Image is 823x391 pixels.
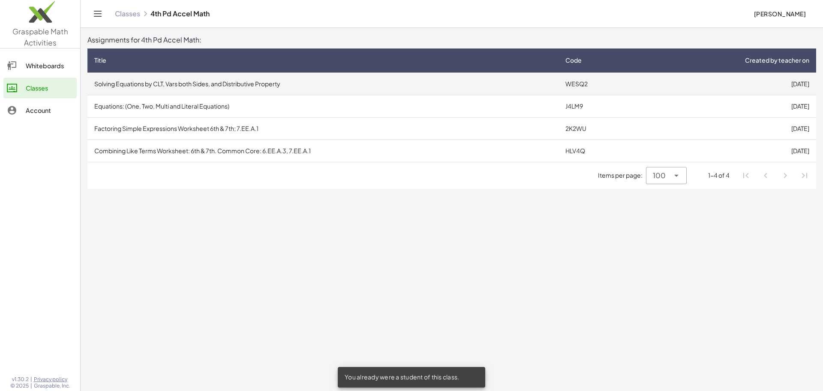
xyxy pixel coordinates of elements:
span: Code [565,56,582,65]
span: © 2025 [10,382,29,389]
span: v1.30.2 [12,376,29,383]
span: Created by teacher on [745,56,809,65]
a: Account [3,100,77,121]
td: [DATE] [638,73,816,95]
td: WESQ2 [559,73,638,95]
td: [DATE] [638,95,816,117]
div: 1-4 of 4 [708,171,730,180]
span: Title [94,56,106,65]
span: | [30,376,32,383]
nav: Pagination Navigation [736,166,814,185]
div: Account [26,105,73,115]
td: HLV4Q [559,139,638,162]
span: Items per page: [598,171,646,180]
span: Graspable Math Activities [12,27,68,47]
td: Solving Equations by CLT, Vars both Sides, and Distributive Property [87,73,559,95]
td: [DATE] [638,139,816,162]
span: Graspable, Inc. [34,382,70,389]
td: J4LM9 [559,95,638,117]
a: Whiteboards [3,55,77,76]
td: [DATE] [638,117,816,139]
button: Toggle navigation [91,7,105,21]
div: Classes [26,83,73,93]
td: Combining Like Terms Worksheet: 6th & 7th. Common Core: 6.EE.A.3, 7.EE.A.1 [87,139,559,162]
button: [PERSON_NAME] [747,6,813,21]
td: Factoring Simple Expressions Worksheet 6th & 7th; 7.EE.A.1 [87,117,559,139]
span: [PERSON_NAME] [754,10,806,18]
td: 2K2WU [559,117,638,139]
div: Assignments for 4th Pd Accel Math: [87,35,816,45]
span: 100 [653,170,666,181]
td: Equations: (One, Two, Multi and Literal Equations) [87,95,559,117]
div: You already were a student of this class. [338,367,485,388]
span: | [30,382,32,389]
a: Classes [3,78,77,98]
div: Whiteboards [26,61,73,71]
a: Classes [115,9,140,18]
a: Privacy policy [34,376,70,383]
